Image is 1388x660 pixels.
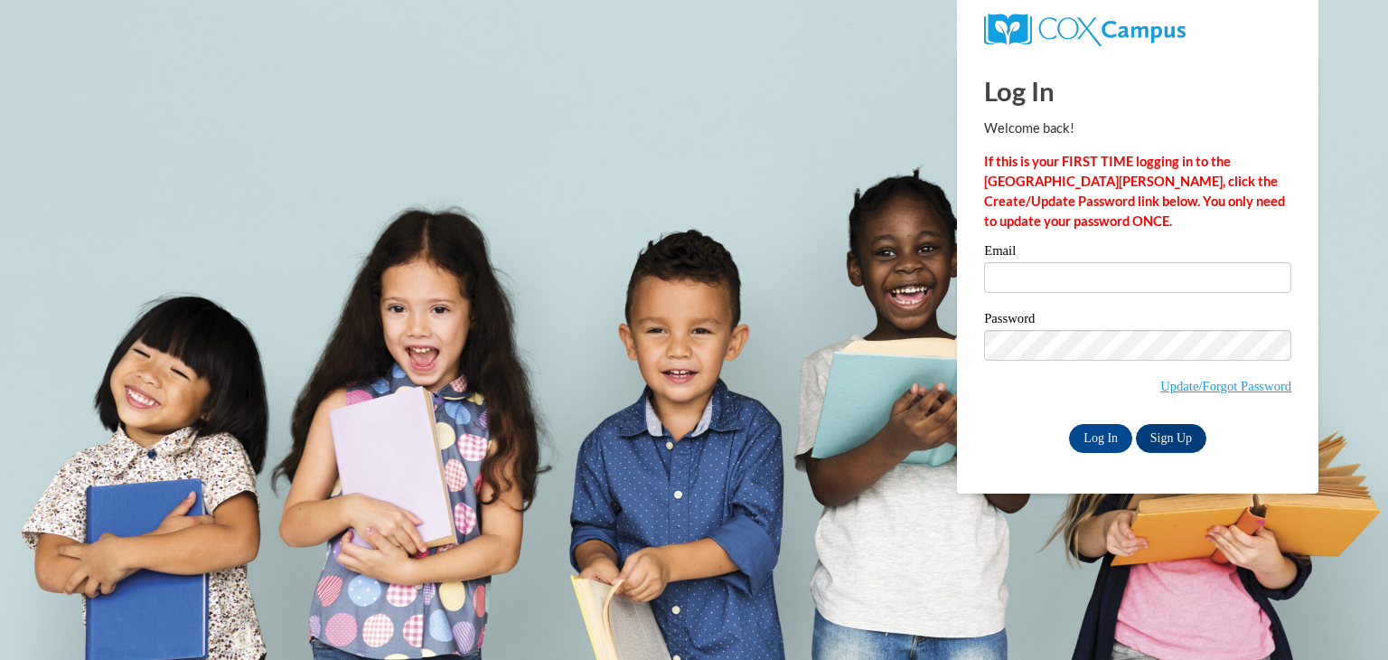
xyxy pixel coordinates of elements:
[984,118,1291,138] p: Welcome back!
[1160,379,1291,393] a: Update/Forgot Password
[1069,424,1132,453] input: Log In
[984,244,1291,262] label: Email
[984,154,1285,229] strong: If this is your FIRST TIME logging in to the [GEOGRAPHIC_DATA][PERSON_NAME], click the Create/Upd...
[984,14,1186,46] img: COX Campus
[984,72,1291,109] h1: Log In
[984,21,1186,36] a: COX Campus
[1136,424,1206,453] a: Sign Up
[984,312,1291,330] label: Password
